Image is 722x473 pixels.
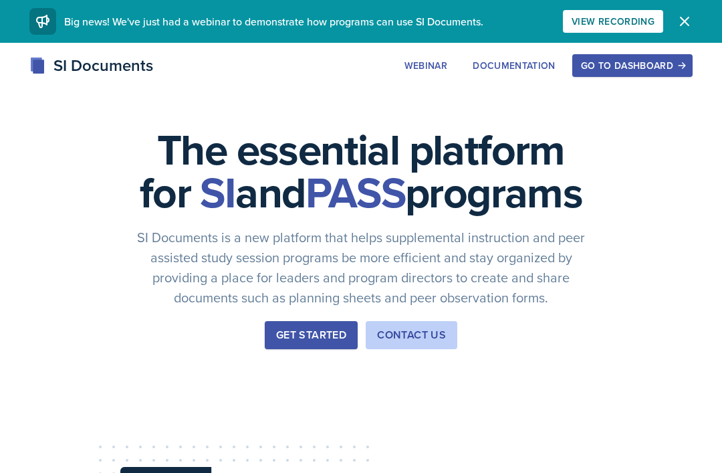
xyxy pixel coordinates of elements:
button: Contact Us [366,321,457,349]
span: Big news! We've just had a webinar to demonstrate how programs can use SI Documents. [64,14,483,29]
button: Get Started [265,321,358,349]
button: Documentation [464,54,564,77]
div: Get Started [276,327,346,343]
button: Go to Dashboard [572,54,693,77]
div: SI Documents [29,54,153,78]
button: View Recording [563,10,663,33]
button: Webinar [396,54,456,77]
div: Webinar [404,60,447,71]
div: Contact Us [377,327,446,343]
div: Documentation [473,60,556,71]
div: View Recording [572,16,654,27]
div: Go to Dashboard [581,60,684,71]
